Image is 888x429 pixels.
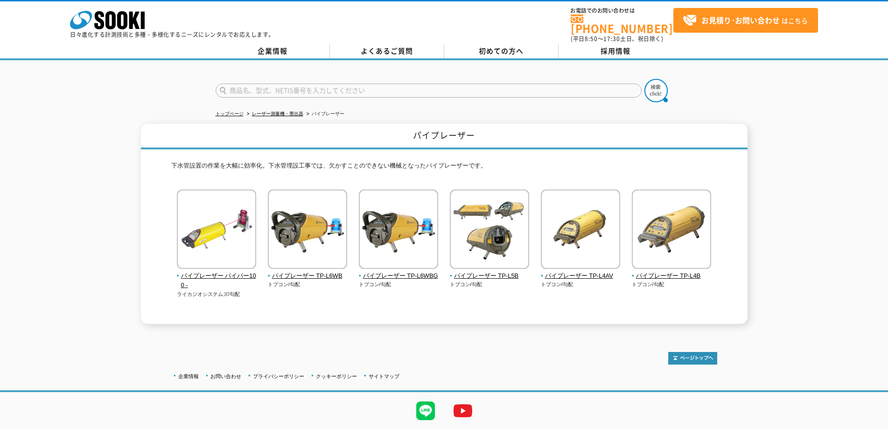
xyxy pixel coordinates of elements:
[450,262,530,281] a: パイプレーザー TP-L5B
[571,35,663,43] span: (平日 ～ 土日、祝日除く)
[632,190,711,271] img: パイプレーザー TP-L4B
[701,14,780,26] strong: お見積り･お問い合わせ
[177,262,257,290] a: パイプレーザー パイパー100 -
[253,373,304,379] a: プライバシーポリシー
[359,190,438,271] img: パイプレーザー TP-L6WBG
[70,32,274,37] p: 日々進化する計測技術と多種・多様化するニーズにレンタルでお応えします。
[632,281,712,288] p: トプコン/勾配
[177,190,256,271] img: パイプレーザー パイパー100 -
[683,14,808,28] span: はこちら
[603,35,620,43] span: 17:30
[541,281,621,288] p: トプコン/勾配
[177,290,257,298] p: ライカジオシステムズ/勾配
[479,46,524,56] span: 初めての方へ
[268,262,348,281] a: パイプレーザー TP-L6WB
[268,190,347,271] img: パイプレーザー TP-L6WB
[305,109,344,119] li: パイプレーザー
[644,79,668,102] img: btn_search.png
[252,111,303,116] a: レーザー測量機・墨出器
[559,44,673,58] a: 採用情報
[216,111,244,116] a: トップページ
[210,373,241,379] a: お問い合わせ
[359,262,439,281] a: パイプレーザー TP-L6WBG
[585,35,598,43] span: 8:50
[450,281,530,288] p: トプコン/勾配
[216,84,642,98] input: 商品名、型式、NETIS番号を入力してください
[632,271,712,281] span: パイプレーザー TP-L4B
[177,271,257,291] span: パイプレーザー パイパー100 -
[673,8,818,33] a: お見積り･お問い合わせはこちら
[571,14,673,34] a: [PHONE_NUMBER]
[316,373,357,379] a: クッキーポリシー
[369,373,399,379] a: サイトマップ
[178,373,199,379] a: 企業情報
[571,8,673,14] span: お電話でのお問い合わせは
[541,271,621,281] span: パイプレーザー TP-L4AV
[268,281,348,288] p: トプコン/勾配
[444,44,559,58] a: 初めての方へ
[450,271,530,281] span: パイプレーザー TP-L5B
[668,352,717,365] img: トップページへ
[330,44,444,58] a: よくあるご質問
[268,271,348,281] span: パイプレーザー TP-L6WB
[359,281,439,288] p: トプコン/勾配
[541,262,621,281] a: パイプレーザー TP-L4AV
[632,262,712,281] a: パイプレーザー TP-L4B
[541,190,620,271] img: パイプレーザー TP-L4AV
[171,161,717,176] p: 下水管設置の作業を大幅に効率化。下水管埋設工事では、欠かすことのできない機械となったパイプレーザーです。
[216,44,330,58] a: 企業情報
[359,271,439,281] span: パイプレーザー TP-L6WBG
[141,124,748,149] h1: パイプレーザー
[450,190,529,271] img: パイプレーザー TP-L5B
